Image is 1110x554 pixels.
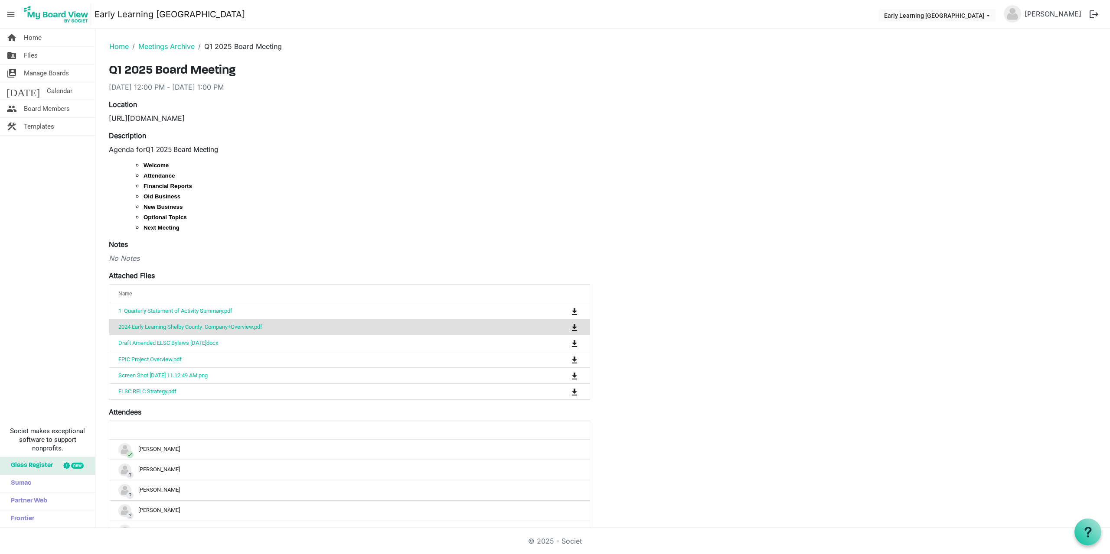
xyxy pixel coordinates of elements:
[109,367,535,383] td: Screen Shot 2025-04-22 at 11.12.49 AM.png is template cell column header Name
[118,372,208,379] a: Screen Shot [DATE] 11.12.49 AM.png
[535,383,590,399] td: is Command column column header
[568,386,581,398] button: Download
[1004,5,1021,23] img: no-profile-picture.svg
[528,537,582,545] a: © 2025 - Societ
[118,340,218,346] a: Draft Amended ELSC Bylaws [DATE]docx
[878,9,996,21] button: Early Learning Shelby County dropdownbutton
[7,47,17,64] span: folder_shared
[109,270,155,281] label: Attached Files
[144,224,180,231] span: Next Meeting
[24,65,69,82] span: Manage Boards
[118,504,131,517] img: no-profile-picture.svg
[126,451,134,458] span: check
[109,335,535,351] td: Draft Amended ELSC Bylaws 2024.09.20.docx is template cell column header Name
[109,319,535,335] td: 2024 Early Learning Shelby County_Company+Overview.pdf is template cell column header Name
[24,118,54,135] span: Templates
[109,144,590,155] p: Agenda for
[1085,5,1103,23] button: logout
[118,504,581,517] div: [PERSON_NAME]
[126,170,590,232] div: Page 1
[7,82,40,100] span: [DATE]
[47,82,72,100] span: Calendar
[568,369,581,382] button: Download
[21,3,91,25] img: My Board View Logo
[109,383,535,399] td: ELSC RELC Strategy.pdf is template cell column header Name
[7,118,17,135] span: construction
[535,319,590,335] td: is Command column column header
[144,162,169,168] span: Welcome
[126,492,134,499] span: ?
[118,525,581,538] div: [PERSON_NAME]
[109,460,590,480] td: ?Angi Elliott is template cell column header
[109,253,590,263] div: No Notes
[109,440,590,460] td: checkAllison Coburn is template cell column header
[568,353,581,365] button: Download
[118,484,131,497] img: no-profile-picture.svg
[118,463,581,476] div: [PERSON_NAME]
[21,3,95,25] a: My Board View Logo
[3,6,19,23] span: menu
[109,239,128,249] label: Notes
[109,130,146,141] label: Description
[138,42,195,51] a: Meetings Archive
[126,180,590,232] div: Page 1
[195,41,282,52] li: Q1 2025 Board Meeting
[7,457,53,474] span: Glass Register
[7,100,17,117] span: people
[146,146,218,154] span: Q1 2025 Board Meeting
[118,463,131,476] img: no-profile-picture.svg
[109,113,590,123] div: [URL][DOMAIN_NAME]
[71,463,84,469] div: new
[535,367,590,383] td: is Command column column header
[126,512,134,519] span: ?
[144,172,175,179] span: Attendance
[118,525,131,538] img: no-profile-picture.svg
[118,356,182,363] a: EPIC Project Overview.pdf
[109,500,590,521] td: ?Lisa Lewis is template cell column header
[118,388,176,395] a: ELSC RELC Strategy.pdf
[109,99,137,110] label: Location
[1021,5,1085,23] a: [PERSON_NAME]
[109,82,590,92] div: [DATE] 12:00 PM - [DATE] 1:00 PM
[118,324,262,330] a: 2024 Early Learning Shelby County_Company+Overview.pdf
[109,521,590,541] td: ?Ryan Claxton is template cell column header
[568,305,581,317] button: Download
[24,100,70,117] span: Board Members
[118,291,132,297] span: Name
[144,183,192,189] span: Financial Reports
[7,510,34,528] span: Frontier
[118,443,581,456] div: [PERSON_NAME]
[109,407,141,417] label: Attendees
[24,29,42,46] span: Home
[118,484,581,497] div: [PERSON_NAME]
[535,335,590,351] td: is Command column column header
[109,64,590,78] h3: Q1 2025 Board Meeting
[126,159,590,232] div: Page 1
[4,427,91,453] span: Societ makes exceptional software to support nonprofits.
[109,303,535,319] td: 1| Quarterly Statement of Activity Summary.pdf is template cell column header Name
[95,6,245,23] a: Early Learning [GEOGRAPHIC_DATA]
[7,492,47,510] span: Partner Web
[126,211,590,222] div: Page 1
[7,475,31,492] span: Sumac
[535,303,590,319] td: is Command column column header
[118,443,131,456] img: no-profile-picture.svg
[568,337,581,349] button: Download
[126,471,134,479] span: ?
[535,351,590,367] td: is Command column column header
[109,480,590,500] td: ?Ashley Evans is template cell column header
[126,222,590,232] div: Page 2
[568,321,581,333] button: Download
[126,191,590,232] div: Page 1
[7,65,17,82] span: switch_account
[144,214,187,220] span: Optional Topics
[144,193,180,200] span: Old Business
[109,351,535,367] td: EPIC Project Overview.pdf is template cell column header Name
[144,204,183,210] span: New Business
[109,42,129,51] a: Home
[24,47,38,64] span: Files
[118,308,232,314] a: 1| Quarterly Statement of Activity Summary.pdf
[7,29,17,46] span: home
[126,201,590,232] div: Page 1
